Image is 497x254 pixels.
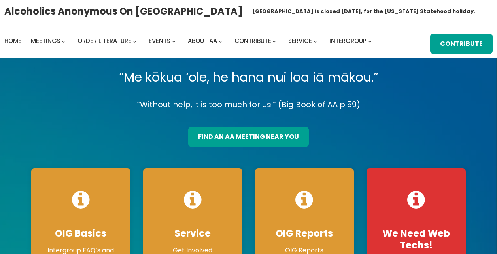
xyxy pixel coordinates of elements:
p: “Without help, it is too much for us.” (Big Book of AA p.59) [25,98,472,112]
a: Contribute [234,35,271,47]
a: find an aa meeting near you [188,127,309,147]
p: “Me kōkua ‘ole, he hana nui loa iā mākou.” [25,66,472,88]
a: Intergroup [329,35,367,47]
a: Contribute [430,34,493,54]
button: Events submenu [172,39,176,43]
h4: We Need Web Techs! [374,228,458,251]
h1: [GEOGRAPHIC_DATA] is closed [DATE], for the [US_STATE] Statehood holiday. [252,7,475,15]
span: Meetings [31,37,60,45]
a: Meetings [31,35,60,47]
h4: OIG Reports [263,228,346,239]
span: Service [288,37,312,45]
span: About AA [188,37,217,45]
span: Home [4,37,21,45]
span: Contribute [234,37,271,45]
button: Meetings submenu [62,39,65,43]
a: About AA [188,35,217,47]
button: About AA submenu [219,39,222,43]
button: Order Literature submenu [133,39,136,43]
button: Intergroup submenu [368,39,372,43]
a: Events [149,35,170,47]
button: Service submenu [314,39,317,43]
button: Contribute submenu [272,39,276,43]
span: Intergroup [329,37,367,45]
h4: OIG Basics [39,228,123,239]
a: Service [288,35,312,47]
span: Events [149,37,170,45]
h4: Service [151,228,234,239]
nav: Intergroup [4,35,374,47]
a: Alcoholics Anonymous on [GEOGRAPHIC_DATA] [4,3,243,20]
span: Order Literature [77,37,131,45]
a: Home [4,35,21,47]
